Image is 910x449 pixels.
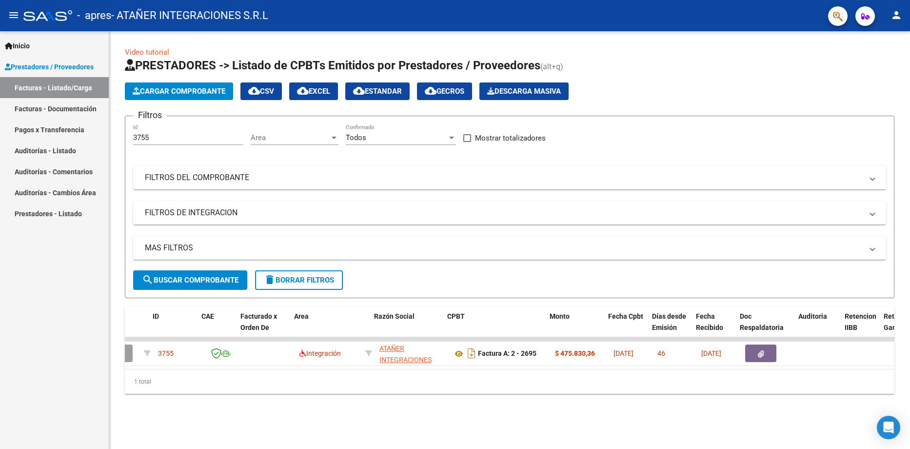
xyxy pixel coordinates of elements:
[237,306,290,349] datatable-header-cell: Facturado x Orden De
[299,349,341,357] span: Integración
[5,61,94,72] span: Prestadores / Proveedores
[142,276,238,285] span: Buscar Comprobante
[145,172,863,183] mat-panel-title: FILTROS DEL COMPROBANTE
[447,312,465,320] span: CPBT
[125,369,894,394] div: 1 total
[240,312,277,331] span: Facturado x Orden De
[736,306,794,349] datatable-header-cell: Doc Respaldatoria
[353,85,365,97] mat-icon: cloud_download
[652,312,686,331] span: Días desde Emisión
[798,312,827,320] span: Auditoria
[264,276,334,285] span: Borrar Filtros
[479,82,569,100] app-download-masive: Descarga masiva de comprobantes (adjuntos)
[294,312,309,320] span: Area
[379,343,445,364] div: 30716229978
[353,87,402,96] span: Estandar
[125,48,169,57] a: Video tutorial
[346,133,366,142] span: Todos
[125,82,233,100] button: Cargar Comprobante
[133,166,886,189] mat-expansion-panel-header: FILTROS DEL COMPROBANTE
[133,87,225,96] span: Cargar Comprobante
[8,9,20,21] mat-icon: menu
[701,349,721,357] span: [DATE]
[297,85,309,97] mat-icon: cloud_download
[379,345,432,375] span: ATAÑER INTEGRACIONES S.R.L
[604,306,648,349] datatable-header-cell: Fecha Cpbt
[417,82,472,100] button: Gecros
[692,306,736,349] datatable-header-cell: Fecha Recibido
[198,306,237,349] datatable-header-cell: CAE
[648,306,692,349] datatable-header-cell: Días desde Emisión
[133,270,247,290] button: Buscar Comprobante
[540,62,563,71] span: (alt+q)
[845,312,876,331] span: Retencion IIBB
[297,87,330,96] span: EXCEL
[546,306,604,349] datatable-header-cell: Monto
[133,236,886,260] mat-expansion-panel-header: MAS FILTROS
[370,306,443,349] datatable-header-cell: Razón Social
[251,133,330,142] span: Area
[145,243,863,253] mat-panel-title: MAS FILTROS
[255,270,343,290] button: Borrar Filtros
[111,5,268,26] span: - ATAÑER INTEGRACIONES S.R.L
[475,132,546,144] span: Mostrar totalizadores
[5,41,30,51] span: Inicio
[248,87,274,96] span: CSV
[264,274,276,286] mat-icon: delete
[125,59,540,72] span: PRESTADORES -> Listado de CPBTs Emitidos por Prestadores / Proveedores
[890,9,902,21] mat-icon: person
[289,82,338,100] button: EXCEL
[153,312,159,320] span: ID
[478,350,536,358] strong: Factura A: 2 - 2695
[740,312,784,331] span: Doc Respaldatoria
[465,346,478,361] i: Descargar documento
[657,349,665,357] span: 46
[248,85,260,97] mat-icon: cloud_download
[145,207,863,218] mat-panel-title: FILTROS DE INTEGRACION
[425,85,436,97] mat-icon: cloud_download
[133,201,886,224] mat-expansion-panel-header: FILTROS DE INTEGRACION
[240,82,282,100] button: CSV
[149,306,198,349] datatable-header-cell: ID
[345,82,410,100] button: Estandar
[133,108,167,122] h3: Filtros
[479,82,569,100] button: Descarga Masiva
[550,312,570,320] span: Monto
[142,274,154,286] mat-icon: search
[158,349,174,357] span: 3755
[555,349,595,357] strong: $ 475.830,36
[841,306,880,349] datatable-header-cell: Retencion IIBB
[374,312,415,320] span: Razón Social
[794,306,841,349] datatable-header-cell: Auditoria
[201,312,214,320] span: CAE
[696,312,723,331] span: Fecha Recibido
[877,416,900,439] div: Open Intercom Messenger
[290,306,356,349] datatable-header-cell: Area
[425,87,464,96] span: Gecros
[613,349,633,357] span: [DATE]
[608,312,643,320] span: Fecha Cpbt
[443,306,546,349] datatable-header-cell: CPBT
[77,5,111,26] span: - apres
[487,87,561,96] span: Descarga Masiva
